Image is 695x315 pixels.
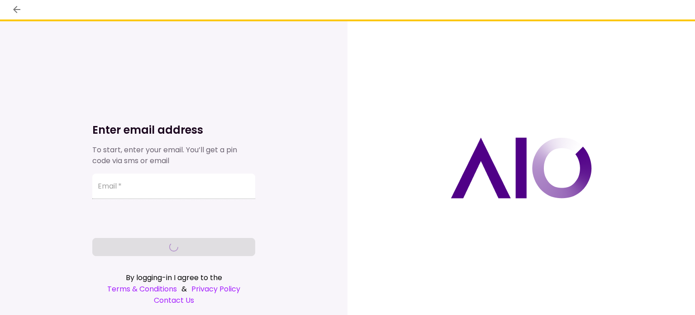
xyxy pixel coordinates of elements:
[92,295,255,306] a: Contact Us
[191,283,240,295] a: Privacy Policy
[9,2,24,17] button: back
[92,283,255,295] div: &
[92,272,255,283] div: By logging-in I agree to the
[107,283,177,295] a: Terms & Conditions
[92,123,255,137] h1: Enter email address
[92,145,255,166] div: To start, enter your email. You’ll get a pin code via sms or email
[451,137,592,199] img: AIO logo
